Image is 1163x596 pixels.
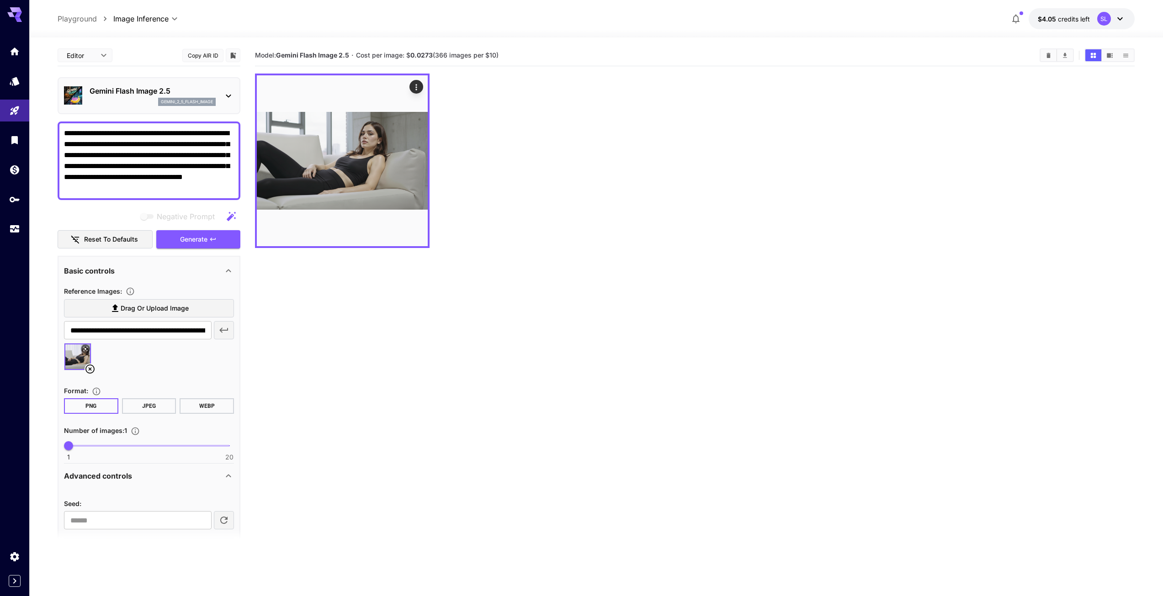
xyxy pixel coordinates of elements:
nav: breadcrumb [58,13,113,24]
p: Gemini Flash Image 2.5 [90,85,216,96]
b: 0.0273 [410,51,433,59]
div: Playground [9,105,20,116]
span: $4.05 [1038,15,1058,23]
button: Specify how many images to generate in a single request. Each image generation will be charged se... [127,427,143,436]
label: Drag or upload image [64,299,234,318]
div: Clear ImagesDownload All [1040,48,1074,62]
div: Actions [409,80,423,94]
div: Wallet [9,164,20,175]
button: JPEG [122,398,176,414]
span: Negative Prompt [157,211,215,222]
p: gemini_2_5_flash_image [161,99,213,105]
span: Cost per image: $ (366 images per $10) [356,51,499,59]
button: Upload a reference image to guide the result. This is needed for Image-to-Image or Inpainting. Su... [122,287,138,296]
span: Generate [180,234,207,245]
button: $4.0487SL [1029,8,1135,29]
div: Home [9,46,20,57]
button: PNG [64,398,118,414]
button: Show images in list view [1118,49,1134,61]
button: Reset to defaults [58,230,153,249]
span: Editor [67,51,95,60]
button: Clear Images [1041,49,1057,61]
span: Image Inference [113,13,169,24]
span: Number of images : 1 [64,427,127,434]
b: Gemini Flash Image 2.5 [276,51,349,59]
p: · [351,50,354,61]
button: Show images in video view [1102,49,1118,61]
span: Negative prompts are not compatible with the selected model. [138,211,222,222]
button: Add to library [229,50,237,61]
div: Gemini Flash Image 2.5gemini_2_5_flash_image [64,82,234,110]
button: Choose the file format for the output image. [88,387,105,396]
div: Usage [9,223,20,235]
span: credits left [1058,15,1090,23]
button: Show images in grid view [1085,49,1101,61]
p: Basic controls [64,265,115,276]
a: Playground [58,13,97,24]
div: $4.0487 [1038,14,1090,24]
div: Advanced controls [64,487,234,529]
p: Advanced controls [64,470,132,481]
img: wAAAABJRU5ErkJggg== [257,75,428,246]
span: 1 [67,453,70,462]
button: Copy AIR ID [182,49,223,62]
div: SL [1097,12,1111,26]
div: Settings [9,551,20,562]
span: Seed : [64,500,81,507]
button: Generate [156,230,240,249]
button: WEBP [180,398,234,414]
span: 20 [225,453,234,462]
span: Drag or upload image [121,303,189,314]
div: API Keys [9,194,20,205]
div: Models [9,75,20,87]
div: Basic controls [64,260,234,282]
span: Reference Images : [64,287,122,295]
button: Download All [1057,49,1073,61]
div: Library [9,134,20,146]
div: Show images in grid viewShow images in video viewShow images in list view [1084,48,1135,62]
span: Format : [64,387,88,395]
div: Advanced controls [64,465,234,487]
span: Model: [255,51,349,59]
button: Expand sidebar [9,575,21,587]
